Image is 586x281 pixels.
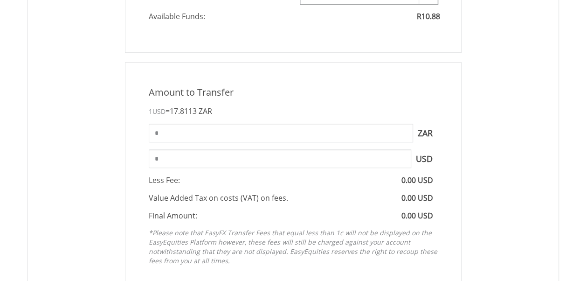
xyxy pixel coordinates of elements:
[149,107,165,116] span: 1
[401,193,433,203] span: 0.00 USD
[199,106,212,116] span: ZAR
[165,106,212,116] span: =
[401,175,433,185] span: 0.00 USD
[413,124,438,142] span: ZAR
[149,228,437,265] em: *Please note that EasyFX Transfer Fees that equal less than 1c will not be displayed on the EasyE...
[149,193,288,203] span: Value Added Tax on costs (VAT) on fees.
[411,149,438,168] span: USD
[142,86,445,99] div: Amount to Transfer
[170,106,197,116] span: 17.8113
[152,107,165,116] span: USD
[142,11,293,22] span: Available Funds:
[149,175,180,185] span: Less Fee:
[401,211,433,221] span: 0.00 USD
[149,211,197,221] span: Final Amount:
[417,11,440,21] span: R10.88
